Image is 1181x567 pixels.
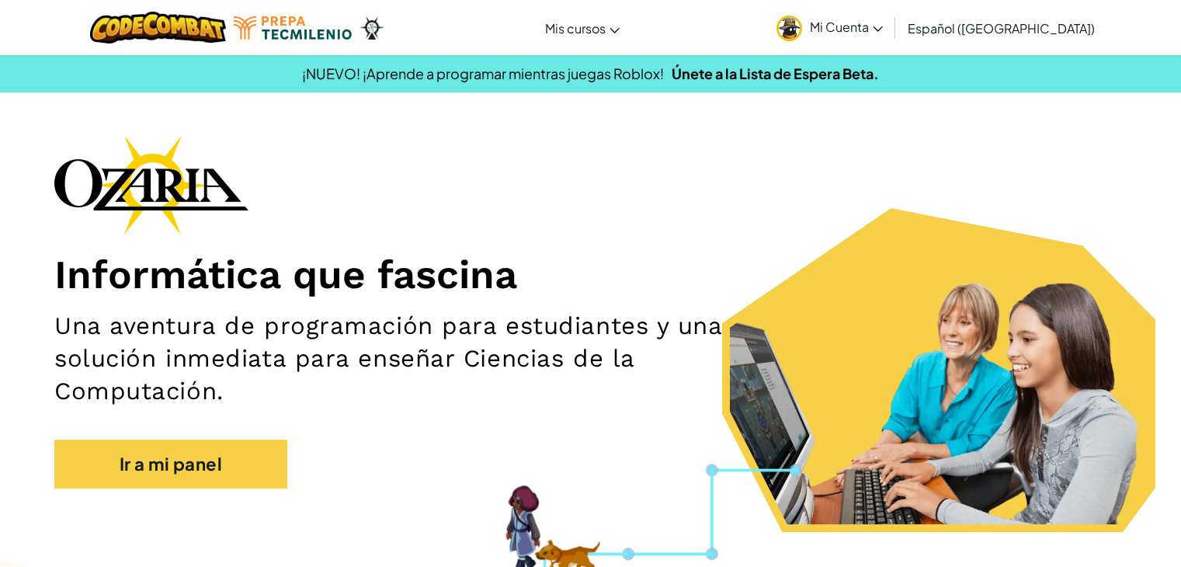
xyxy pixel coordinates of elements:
img: CodeCombat logo [90,12,226,43]
h1: Informática que fascina [54,250,1127,298]
h2: Una aventura de programación para estudiantes y una solución inmediata para enseñar Ciencias de l... [54,310,773,409]
a: Mis cursos [537,7,627,49]
a: Únete a la Lista de Espera Beta. [672,64,879,82]
span: Mis cursos [545,20,606,37]
img: Ozaria branding logo [54,135,248,235]
img: Ozaria [360,16,384,40]
span: Mi Cuenta [810,19,883,35]
span: Español ([GEOGRAPHIC_DATA]) [908,20,1095,37]
img: Tecmilenio logo [234,16,352,40]
span: ¡NUEVO! ¡Aprende a programar mientras juegas Roblox! [302,64,664,82]
a: Mi Cuenta [769,3,891,52]
img: avatar [776,16,802,41]
a: Español ([GEOGRAPHIC_DATA]) [900,7,1103,49]
a: Ir a mi panel [54,440,287,489]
